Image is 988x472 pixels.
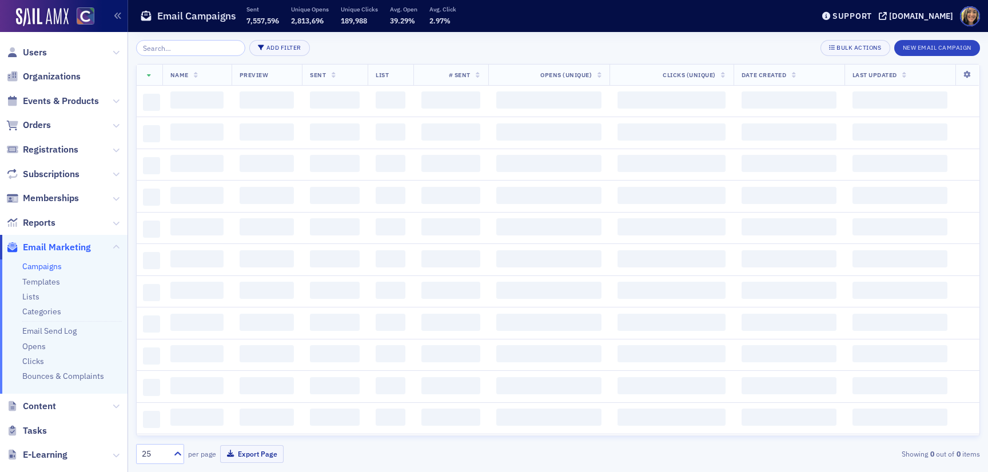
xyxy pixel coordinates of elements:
[310,377,360,394] span: ‌
[421,155,480,172] span: ‌
[23,425,47,437] span: Tasks
[22,291,39,302] a: Lists
[496,155,602,172] span: ‌
[220,445,284,463] button: Export Page
[852,282,947,299] span: ‌
[852,123,947,141] span: ‌
[310,123,360,141] span: ‌
[742,314,836,331] span: ‌
[240,71,269,79] span: Preview
[143,125,161,142] span: ‌
[617,187,725,204] span: ‌
[170,123,224,141] span: ‌
[496,345,602,362] span: ‌
[136,40,245,56] input: Search…
[157,9,236,23] h1: Email Campaigns
[421,314,480,331] span: ‌
[6,241,91,254] a: Email Marketing
[240,155,294,172] span: ‌
[69,7,94,27] a: View Homepage
[23,217,55,229] span: Reports
[23,46,47,59] span: Users
[6,168,79,181] a: Subscriptions
[23,192,79,205] span: Memberships
[6,70,81,83] a: Organizations
[23,119,51,131] span: Orders
[894,40,980,56] button: New Email Campaign
[6,449,67,461] a: E-Learning
[376,71,389,79] span: List
[143,315,161,333] span: ‌
[832,11,872,21] div: Support
[852,155,947,172] span: ‌
[170,282,224,299] span: ‌
[852,91,947,109] span: ‌
[310,155,360,172] span: ‌
[310,314,360,331] span: ‌
[170,377,224,394] span: ‌
[496,250,602,267] span: ‌
[341,16,367,25] span: 189,988
[617,409,725,426] span: ‌
[6,143,78,156] a: Registrations
[310,250,360,267] span: ‌
[142,448,167,460] div: 25
[421,345,480,362] span: ‌
[617,155,725,172] span: ‌
[6,425,47,437] a: Tasks
[852,345,947,362] span: ‌
[496,187,602,204] span: ‌
[496,282,602,299] span: ‌
[954,449,962,459] strong: 0
[496,123,602,141] span: ‌
[960,6,980,26] span: Profile
[742,377,836,394] span: ‌
[421,218,480,235] span: ‌
[143,379,161,396] span: ‌
[22,306,61,317] a: Categories
[496,314,602,331] span: ‌
[742,123,836,141] span: ‌
[376,377,405,394] span: ‌
[291,16,324,25] span: 2,813,696
[170,71,189,79] span: Name
[23,70,81,83] span: Organizations
[742,91,836,109] span: ‌
[376,250,405,267] span: ‌
[617,250,725,267] span: ‌
[852,218,947,235] span: ‌
[240,91,294,109] span: ‌
[449,71,471,79] span: # Sent
[617,91,725,109] span: ‌
[143,411,161,428] span: ‌
[6,192,79,205] a: Memberships
[240,377,294,394] span: ‌
[22,277,60,287] a: Templates
[540,71,592,79] span: Opens (Unique)
[22,371,104,381] a: Bounces & Complaints
[852,71,897,79] span: Last Updated
[310,345,360,362] span: ‌
[894,42,980,52] a: New Email Campaign
[852,409,947,426] span: ‌
[496,218,602,235] span: ‌
[22,341,46,351] a: Opens
[496,409,602,426] span: ‌
[170,91,224,109] span: ‌
[143,284,161,301] span: ‌
[170,187,224,204] span: ‌
[429,16,451,25] span: 2.97%
[310,218,360,235] span: ‌
[170,314,224,331] span: ‌
[240,314,294,331] span: ‌
[143,157,161,174] span: ‌
[341,5,378,13] p: Unique Clicks
[291,5,329,13] p: Unique Opens
[143,94,161,111] span: ‌
[22,261,62,271] a: Campaigns
[240,187,294,204] span: ‌
[742,409,836,426] span: ‌
[240,218,294,235] span: ‌
[376,218,405,235] span: ‌
[390,5,417,13] p: Avg. Open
